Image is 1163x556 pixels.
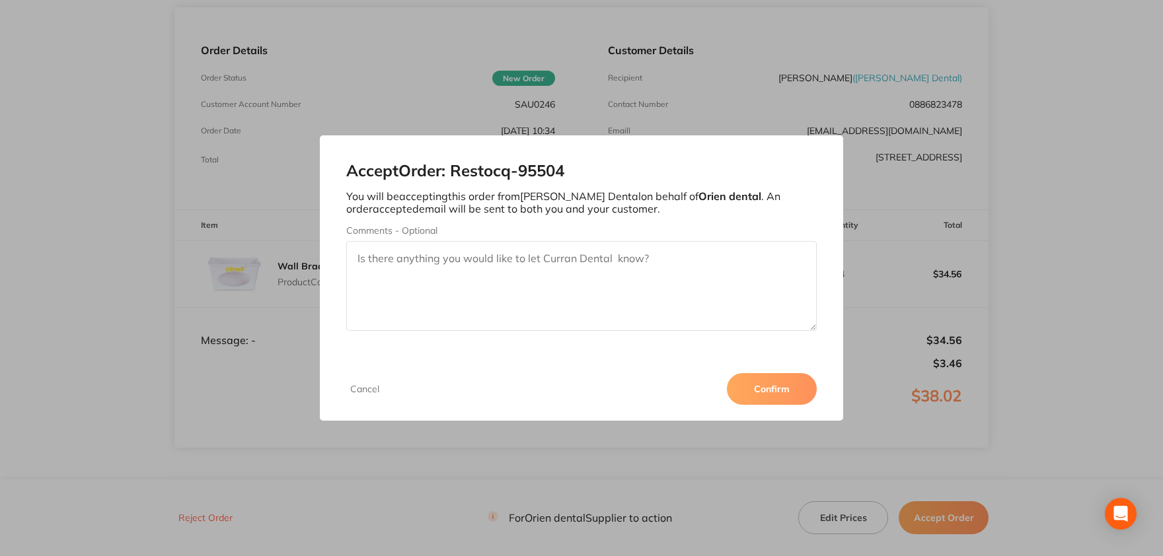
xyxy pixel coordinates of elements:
[346,383,383,395] button: Cancel
[346,190,817,215] p: You will be accepting this order from [PERSON_NAME] Dental on behalf of . An order accepted email...
[346,225,817,236] label: Comments - Optional
[1105,498,1137,530] div: Open Intercom Messenger
[346,162,817,180] h2: Accept Order: Restocq- 95504
[727,373,817,405] button: Confirm
[698,190,761,203] b: Orien dental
